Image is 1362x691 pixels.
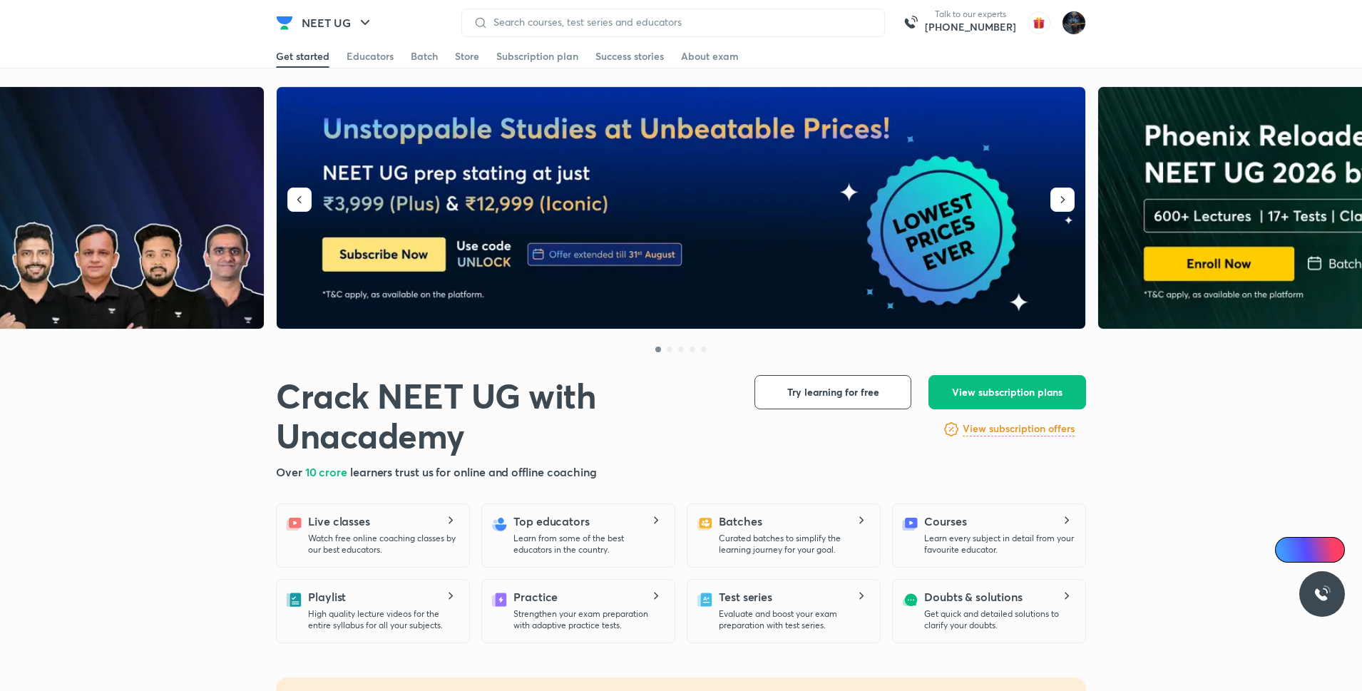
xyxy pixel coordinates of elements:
a: Educators [347,45,394,68]
p: Talk to our experts [925,9,1016,20]
h5: Playlist [308,588,346,605]
a: [PHONE_NUMBER] [925,20,1016,34]
a: Success stories [595,45,664,68]
h5: Practice [513,588,558,605]
h5: Doubts & solutions [924,588,1023,605]
p: Curated batches to simplify the learning journey for your goal. [719,533,869,556]
input: Search courses, test series and educators [488,16,873,28]
div: Get started [276,49,329,63]
span: 10 crore [305,464,350,479]
a: Batch [411,45,438,68]
h5: Top educators [513,513,590,530]
a: About exam [681,45,739,68]
h5: Test series [719,588,772,605]
button: NEET UG [293,9,382,37]
button: View subscription plans [928,375,1086,409]
img: Purnima Sharma [1062,11,1086,35]
img: Icon [1284,544,1295,556]
h5: Courses [924,513,966,530]
p: Learn every subject in detail from your favourite educator. [924,533,1074,556]
a: View subscription offers [963,421,1075,438]
div: Educators [347,49,394,63]
h6: View subscription offers [963,421,1075,436]
p: High quality lecture videos for the entire syllabus for all your subjects. [308,608,458,631]
button: Try learning for free [754,375,911,409]
span: learners trust us for online and offline coaching [350,464,597,479]
a: Subscription plan [496,45,578,68]
div: Batch [411,49,438,63]
img: call-us [896,9,925,37]
a: Ai Doubts [1275,537,1345,563]
p: Get quick and detailed solutions to clarify your doubts. [924,608,1074,631]
p: Learn from some of the best educators in the country. [513,533,663,556]
span: Over [276,464,305,479]
p: Evaluate and boost your exam preparation with test series. [719,608,869,631]
span: Try learning for free [787,385,879,399]
a: Get started [276,45,329,68]
h5: Live classes [308,513,370,530]
div: Success stories [595,49,664,63]
div: Subscription plan [496,49,578,63]
img: ttu [1314,585,1331,603]
img: avatar [1028,11,1050,34]
img: Company Logo [276,14,293,31]
div: About exam [681,49,739,63]
span: View subscription plans [952,385,1063,399]
h1: Crack NEET UG with Unacademy [276,375,732,455]
div: Store [455,49,479,63]
p: Strengthen your exam preparation with adaptive practice tests. [513,608,663,631]
a: Store [455,45,479,68]
span: Ai Doubts [1299,544,1336,556]
h5: Batches [719,513,762,530]
p: Watch free online coaching classes by our best educators. [308,533,458,556]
